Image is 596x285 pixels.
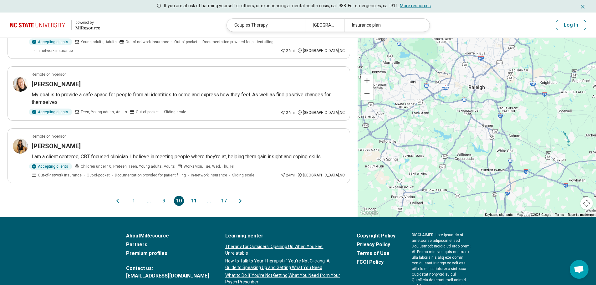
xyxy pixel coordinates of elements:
[225,258,340,271] a: How to Talk to Your Therapist if You’re Not Clicking: A Guide to Speaking Up and Getting What You...
[10,18,100,33] a: North Carolina State University powered by
[580,3,586,10] button: Dismiss
[126,232,209,240] a: AboutMiResource
[357,241,395,248] a: Privacy Policy
[126,250,209,257] a: Premium profiles
[32,72,67,77] p: Remote or In-person
[164,3,431,9] p: If you are at risk of harming yourself or others, or experiencing a mental health crisis, call 98...
[204,196,214,206] span: ...
[297,110,345,115] div: [GEOGRAPHIC_DATA] , NC
[136,109,159,115] span: Out-of-pocket
[556,20,586,30] button: Log In
[359,209,380,217] img: Google
[29,38,72,45] div: Accepting clients
[144,196,154,206] span: ...
[164,109,186,115] span: Sliding scale
[174,196,184,206] button: 10
[225,243,340,257] a: Therapy for Outsiders: Opening Up When You Feel Unrelatable
[219,196,229,206] button: 17
[87,172,110,178] span: Out-of-pocket
[297,48,345,53] div: [GEOGRAPHIC_DATA] , NC
[29,109,72,115] div: Accepting clients
[126,272,209,280] a: [EMAIL_ADDRESS][DOMAIN_NAME]
[568,213,594,216] a: Report a map error
[81,109,127,115] span: Teen, Young adults, Adults
[81,164,175,169] span: Children under 10, Preteen, Teen, Young adults, Adults
[174,39,197,45] span: Out-of-pocket
[159,196,169,206] button: 9
[412,233,434,237] span: DISCLAIMER
[485,213,513,217] button: Keyboard shortcuts
[580,197,593,210] button: Map camera controls
[227,19,305,32] div: Couples Therapy
[297,172,345,178] div: [GEOGRAPHIC_DATA] , NC
[32,91,345,106] p: My goal is to provide a safe space for people from all identities to come and express how they fe...
[305,19,344,32] div: [GEOGRAPHIC_DATA], [GEOGRAPHIC_DATA]
[570,260,588,279] div: Open chat
[357,232,395,240] a: Copyright Policy
[81,39,117,45] span: Young adults, Adults
[125,39,169,45] span: Out-of-network insurance
[280,172,295,178] div: 24 mi
[357,250,395,257] a: Terms of Use
[126,265,209,272] span: Contact us:
[517,213,551,216] span: Map data ©2025 Google
[32,142,81,150] h3: [PERSON_NAME]
[232,172,254,178] span: Sliding scale
[189,196,199,206] button: 11
[126,241,209,248] a: Partners
[114,196,121,206] button: Previous page
[32,153,345,160] p: I am a client centered, CBT focused clinician. I believe in meeting people where they’re at, help...
[400,3,431,8] a: More resources
[32,80,81,89] h3: [PERSON_NAME]
[202,39,273,45] span: Documentation provided for patient filling
[555,213,564,216] a: Terms (opens in new tab)
[191,172,227,178] span: In-network insurance
[361,87,373,100] button: Zoom out
[359,209,380,217] a: Open this area in Google Maps (opens a new window)
[37,48,73,53] span: In-network insurance
[75,20,100,25] div: powered by
[184,164,234,169] span: Works Mon, Tue, Wed, Thu, Fri
[115,172,186,178] span: Documentation provided for patient filling
[237,196,244,206] button: Next page
[225,232,340,240] a: Learning center
[280,48,295,53] div: 24 mi
[38,172,82,178] span: Out-of-network insurance
[129,196,139,206] button: 1
[280,110,295,115] div: 24 mi
[32,134,67,139] p: Remote or In-person
[29,163,72,170] div: Accepting clients
[10,18,68,33] img: North Carolina State University
[361,74,373,87] button: Zoom in
[344,19,422,32] div: Insurance plan
[357,258,395,266] a: FCOI Policy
